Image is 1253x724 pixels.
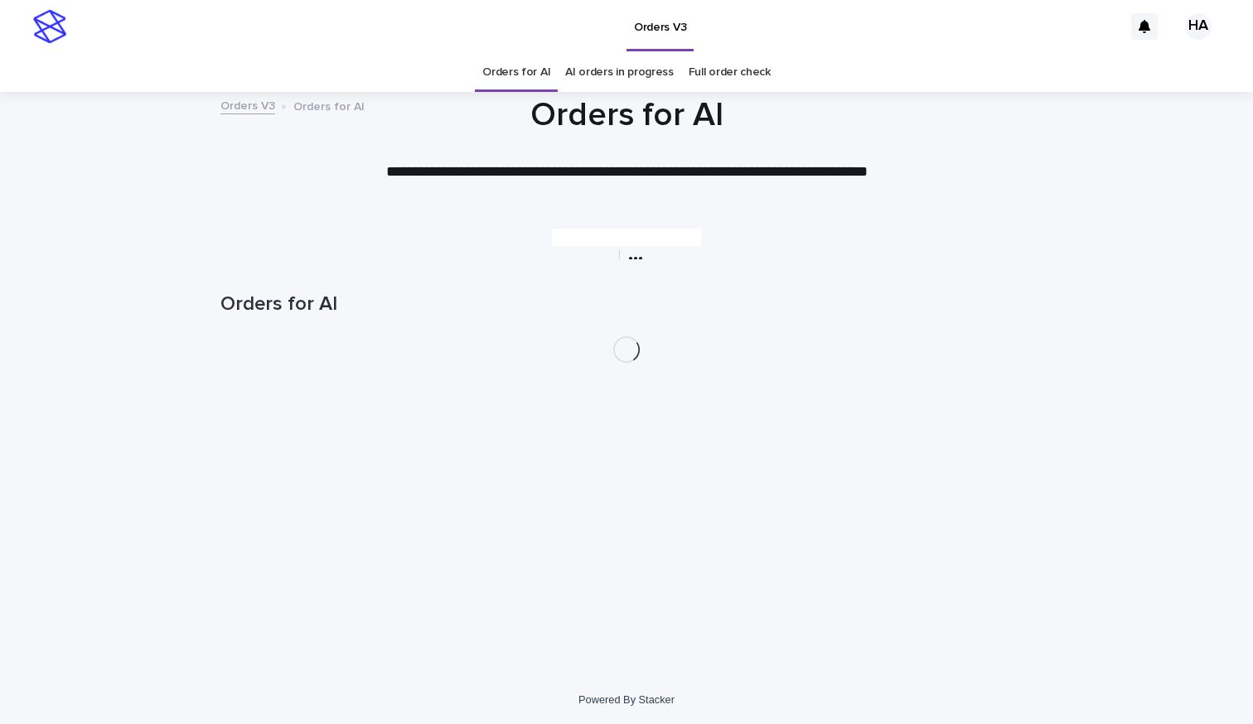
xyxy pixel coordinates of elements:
h1: Orders for AI [220,292,1033,316]
a: Powered By Stacker [584,695,668,705]
div: HA [1185,13,1212,40]
a: Orders V3 [220,95,275,114]
h1: Orders for AI [220,146,1033,186]
a: Full order check [689,53,771,92]
a: Orders for AI [482,53,550,92]
img: stacker-logo-s-only.png [33,10,66,43]
p: Orders for AI [293,96,365,114]
a: AI orders in progress [565,53,674,92]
